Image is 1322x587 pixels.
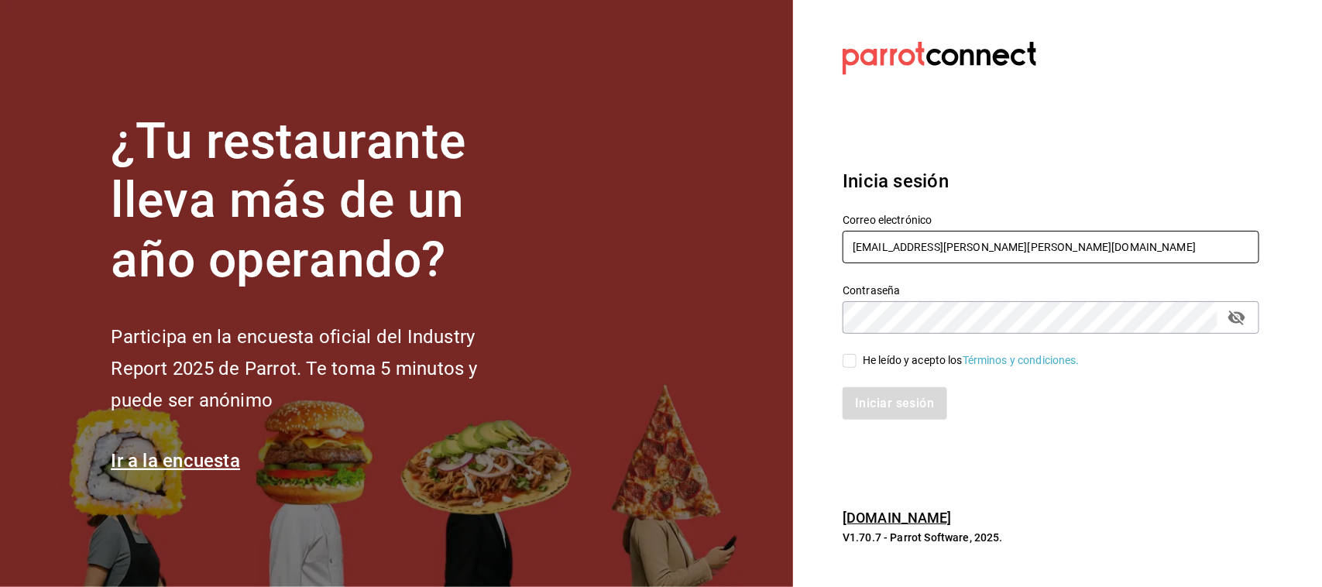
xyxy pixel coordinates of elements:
input: Ingresa tu correo electrónico [843,231,1259,263]
a: Ir a la encuesta [111,450,240,472]
p: V1.70.7 - Parrot Software, 2025. [843,530,1259,545]
label: Contraseña [843,285,1259,296]
button: passwordField [1224,304,1250,331]
h3: Inicia sesión [843,167,1259,195]
a: [DOMAIN_NAME] [843,510,952,526]
div: He leído y acepto los [863,352,1080,369]
h1: ¿Tu restaurante lleva más de un año operando? [111,112,529,290]
h2: Participa en la encuesta oficial del Industry Report 2025 de Parrot. Te toma 5 minutos y puede se... [111,321,529,416]
a: Términos y condiciones. [963,354,1080,366]
label: Correo electrónico [843,215,1259,225]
